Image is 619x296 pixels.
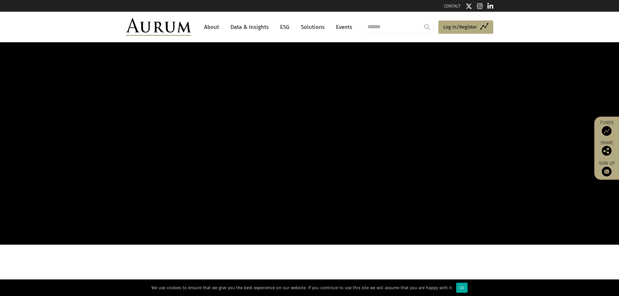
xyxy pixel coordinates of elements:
img: Aurum [126,18,191,36]
span: Log in/Register [443,23,477,31]
img: Share this post [602,146,612,156]
img: Access Funds [602,126,612,136]
a: Log in/Register [438,20,493,34]
a: Data & Insights [227,21,272,33]
a: Sign up [598,161,616,176]
img: Twitter icon [466,3,472,9]
img: Instagram icon [477,3,483,9]
img: Linkedin icon [487,3,493,9]
a: Solutions [298,21,328,33]
a: CONTACT [444,4,461,8]
input: Submit [420,20,433,33]
a: Funds [598,120,616,136]
div: Ok [456,283,468,293]
div: Share [598,141,616,156]
a: About [201,21,222,33]
a: ESG [277,21,293,33]
a: Events [333,21,352,33]
img: Sign up to our newsletter [602,167,612,176]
